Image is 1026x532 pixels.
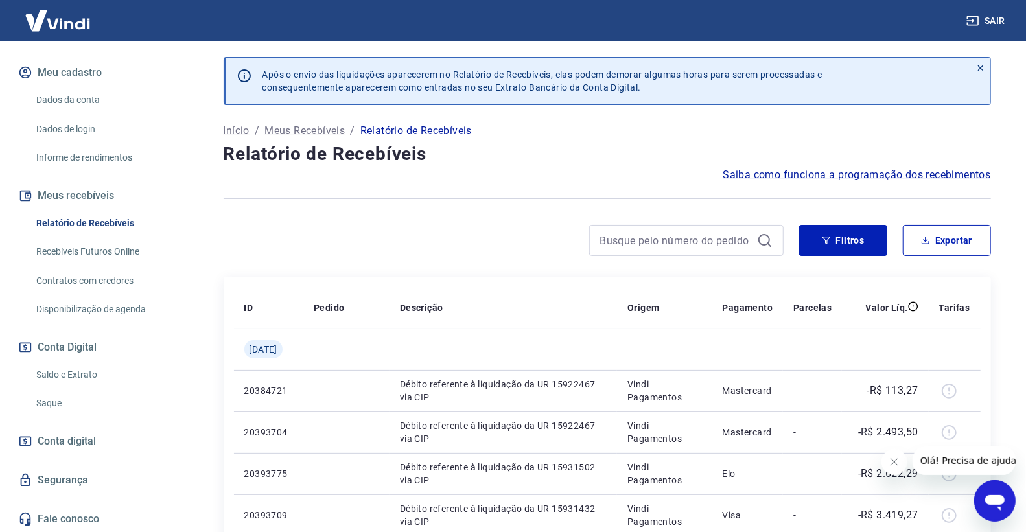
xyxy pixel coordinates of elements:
p: Valor Líq. [866,301,908,314]
input: Busque pelo número do pedido [600,231,752,250]
p: Pagamento [723,301,773,314]
p: - [793,509,832,522]
a: Informe de rendimentos [31,145,178,171]
p: 20393709 [244,509,294,522]
p: -R$ 2.622,29 [858,466,918,481]
a: Disponibilização de agenda [31,296,178,323]
span: [DATE] [250,343,277,356]
button: Meus recebíveis [16,181,178,210]
p: Elo [723,467,773,480]
a: Contratos com credores [31,268,178,294]
iframe: Mensagem da empresa [913,446,1016,475]
p: Visa [723,509,773,522]
p: - [793,426,832,439]
a: Segurança [16,466,178,494]
a: Dados de login [31,116,178,143]
p: / [350,123,355,139]
a: Saque [31,390,178,417]
span: Conta digital [38,432,96,450]
a: Recebíveis Futuros Online [31,238,178,265]
h4: Relatório de Recebíveis [224,141,991,167]
p: / [255,123,259,139]
p: Origem [627,301,659,314]
p: Vindi Pagamentos [627,461,701,487]
a: Relatório de Recebíveis [31,210,178,237]
a: Início [224,123,250,139]
button: Conta Digital [16,333,178,362]
a: Saldo e Extrato [31,362,178,388]
p: Tarifas [939,301,970,314]
p: Vindi Pagamentos [627,502,701,528]
img: Vindi [16,1,100,40]
button: Meu cadastro [16,58,178,87]
p: - [793,384,832,397]
p: -R$ 3.419,27 [858,507,918,523]
button: Sair [964,9,1010,33]
a: Conta digital [16,427,178,456]
a: Meus Recebíveis [264,123,345,139]
p: 20393775 [244,467,294,480]
p: 20384721 [244,384,294,397]
a: Saiba como funciona a programação dos recebimentos [723,167,991,183]
p: Após o envio das liquidações aparecerem no Relatório de Recebíveis, elas podem demorar algumas ho... [262,68,822,94]
a: Dados da conta [31,87,178,113]
p: ID [244,301,253,314]
p: Mastercard [723,426,773,439]
p: Parcelas [793,301,832,314]
p: Débito referente à liquidação da UR 15931502 via CIP [400,461,607,487]
span: Olá! Precisa de ajuda? [8,9,109,19]
p: Débito referente à liquidação da UR 15931432 via CIP [400,502,607,528]
p: Débito referente à liquidação da UR 15922467 via CIP [400,378,607,404]
p: - [793,467,832,480]
button: Filtros [799,225,887,256]
p: Vindi Pagamentos [627,378,701,404]
p: Vindi Pagamentos [627,419,701,445]
iframe: Botão para abrir a janela de mensagens [974,480,1016,522]
p: Débito referente à liquidação da UR 15922467 via CIP [400,419,607,445]
iframe: Fechar mensagem [881,449,907,475]
p: Descrição [400,301,443,314]
p: Pedido [314,301,344,314]
p: -R$ 2.493,50 [858,424,918,440]
button: Exportar [903,225,991,256]
p: 20393704 [244,426,294,439]
p: Mastercard [723,384,773,397]
p: -R$ 113,27 [867,383,918,399]
p: Relatório de Recebíveis [360,123,472,139]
